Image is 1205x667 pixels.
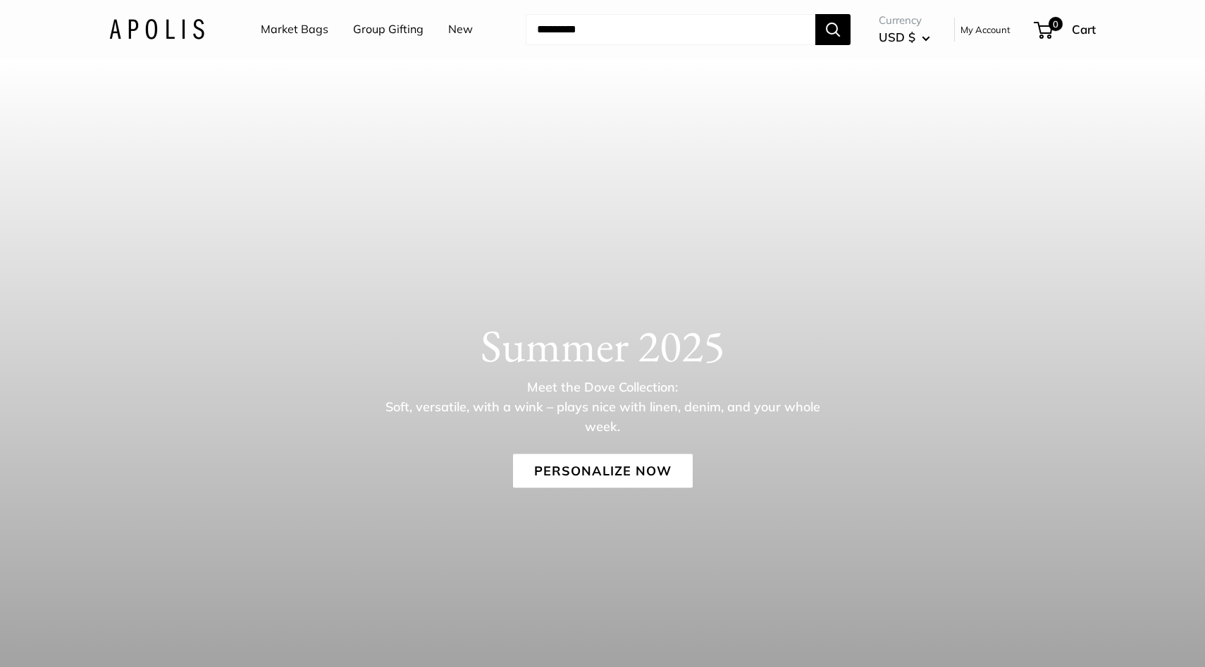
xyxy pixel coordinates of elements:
input: Search... [526,14,815,45]
button: USD $ [879,26,930,49]
a: Group Gifting [353,19,424,40]
button: Search [815,14,851,45]
p: Meet the Dove Collection: Soft, versatile, with a wink – plays nice with linen, denim, and your w... [373,377,832,436]
span: Currency [879,11,930,30]
a: My Account [960,21,1011,38]
img: Apolis [109,19,204,39]
h1: Summer 2025 [109,318,1096,372]
a: Market Bags [261,19,328,40]
span: 0 [1049,17,1063,31]
a: 0 Cart [1035,18,1096,41]
a: Personalize Now [513,454,693,487]
span: USD $ [879,30,915,44]
a: New [448,19,473,40]
span: Cart [1072,22,1096,37]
